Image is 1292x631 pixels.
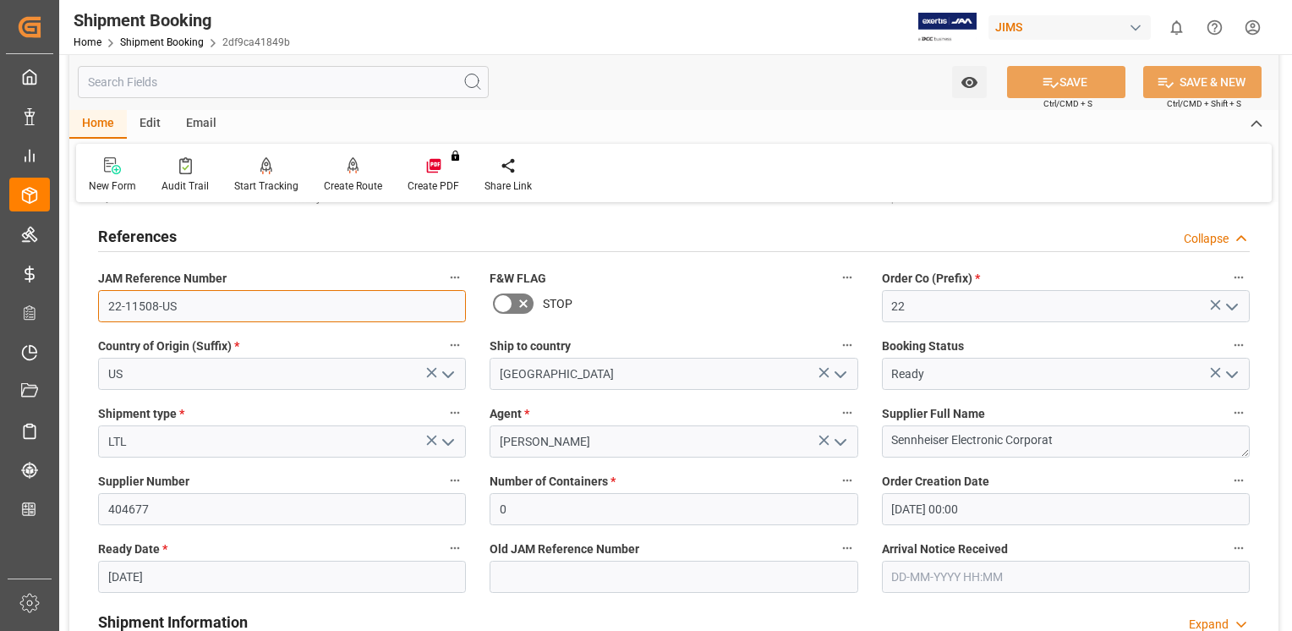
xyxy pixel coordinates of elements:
a: Home [74,36,101,48]
span: Supplier Full Name [882,405,985,423]
span: STOP [543,295,572,313]
span: F&W FLAG [490,270,546,288]
span: Ready [293,193,321,205]
span: JAM Reference Number [98,270,227,288]
h2: References [98,225,177,248]
span: Arrival Notice Received [882,540,1008,558]
button: Supplier Number [444,469,466,491]
button: show 0 new notifications [1158,8,1196,47]
button: Order Co (Prefix) * [1228,266,1250,288]
div: Start Tracking [234,178,298,194]
button: Number of Containers * [836,469,858,491]
button: Shipment type * [444,402,466,424]
button: open menu [826,429,851,455]
div: Create Route [324,178,382,194]
div: Audit Trail [161,178,209,194]
button: open menu [435,361,460,387]
span: Order Creation Date [882,473,989,491]
div: Share Link [484,178,532,194]
a: Shipment Booking [120,36,204,48]
input: DD-MM-YYYY [98,561,466,593]
input: Type to search/select [98,358,466,390]
span: Agent [490,405,529,423]
textarea: Sennheiser Electronic Corporat [882,425,1250,458]
span: Shipment type [98,405,184,423]
button: open menu [952,66,987,98]
span: Ship to country [490,337,571,355]
button: JAM Reference Number [444,266,466,288]
span: Booking Status [882,337,964,355]
button: Ship to country [836,334,858,356]
div: New Form [89,178,136,194]
div: Collapse [1184,230,1229,248]
input: Search Fields [78,66,489,98]
button: SAVE & NEW [1143,66,1262,98]
button: Arrival Notice Received [1228,537,1250,559]
span: Number of Containers [490,473,616,491]
button: SAVE [1007,66,1125,98]
button: open menu [1218,294,1243,320]
div: Home [69,110,127,139]
button: open menu [826,361,851,387]
span: Quote [101,193,129,205]
button: Order Creation Date [1228,469,1250,491]
button: open menu [1218,361,1243,387]
span: Order Co (Prefix) [882,270,980,288]
span: Country of Origin (Suffix) [98,337,239,355]
div: Shipment Booking [74,8,290,33]
button: JIMS [988,11,1158,43]
div: Edit [127,110,173,139]
button: F&W FLAG [836,266,858,288]
span: Old JAM Reference Number [490,540,639,558]
div: Email [173,110,229,139]
span: Ready Date [98,540,167,558]
button: Booking Status [1228,334,1250,356]
span: Completed [869,193,919,205]
button: Country of Origin (Suffix) * [444,334,466,356]
button: open menu [435,429,460,455]
button: Supplier Full Name [1228,402,1250,424]
div: JIMS [988,15,1151,40]
button: Help Center [1196,8,1234,47]
button: Agent * [836,402,858,424]
button: Old JAM Reference Number [836,537,858,559]
span: Supplier Number [98,473,189,491]
input: DD-MM-YYYY HH:MM [882,561,1250,593]
input: DD-MM-YYYY HH:MM [882,493,1250,525]
span: Ctrl/CMD + S [1043,97,1092,110]
button: Ready Date * [444,537,466,559]
span: Ctrl/CMD + Shift + S [1167,97,1241,110]
img: Exertis%20JAM%20-%20Email%20Logo.jpg_1722504956.jpg [918,13,977,42]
